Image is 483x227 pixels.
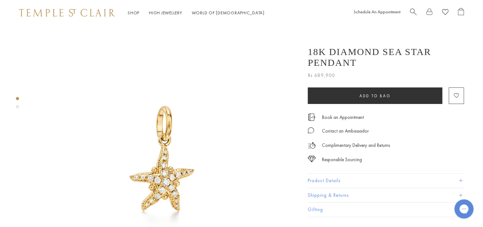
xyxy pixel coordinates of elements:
div: Product gallery navigation [16,95,19,113]
a: Book an Appointment [322,114,364,121]
button: Shipping & Returns [308,188,464,203]
img: icon_appointment.svg [308,113,315,121]
a: Search [410,8,417,18]
h1: 18K Diamond Sea Star Pendant [308,46,464,68]
button: Gifting [308,203,464,217]
button: Product Details [308,174,464,188]
img: Temple St. Clair [19,9,115,17]
iframe: Gorgias live chat messenger [451,197,477,221]
img: icon_sourcing.svg [308,156,316,162]
a: World of [DEMOGRAPHIC_DATA]World of [DEMOGRAPHIC_DATA] [192,10,265,16]
a: View Wishlist [442,8,448,18]
a: Schedule An Appointment [354,9,400,15]
img: MessageIcon-01_2.svg [308,127,314,134]
nav: Main navigation [128,9,265,17]
div: Contact an Ambassador [322,127,369,135]
p: Complimentary Delivery and Returns [322,141,390,149]
span: Rs 689,900 [308,71,335,79]
a: High JewelleryHigh Jewellery [149,10,182,16]
button: Add to bag [308,87,442,104]
div: Responsible Sourcing [322,156,362,164]
span: Add to bag [359,93,391,99]
a: ShopShop [128,10,139,16]
a: Open Shopping Bag [458,8,464,18]
img: icon_delivery.svg [308,141,316,149]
